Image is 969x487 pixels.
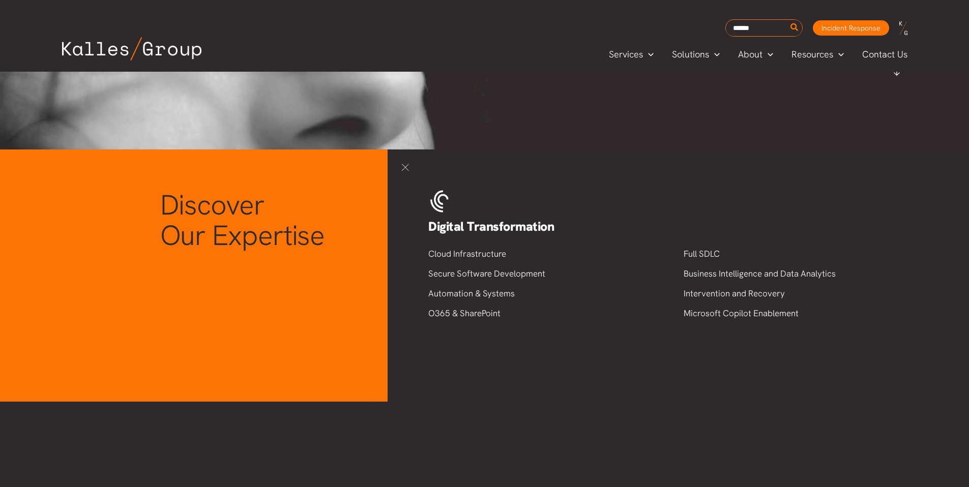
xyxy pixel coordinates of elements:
span: Discover Our Expertise [160,187,325,254]
img: Kalles Group [62,37,201,60]
span: Menu Toggle [762,47,773,62]
a: Microsoft Copilot Enablement [684,308,799,319]
a: ResourcesMenu Toggle [782,47,853,62]
span: Services [609,47,643,62]
h4: Digital Transformation [428,218,928,235]
a: Contact Us [853,47,918,62]
a: Secure Software Development [428,268,545,279]
span: Menu Toggle [643,47,654,62]
a: O365 & SharePoint [428,308,501,319]
a: Cloud Infrastructure [428,248,506,259]
span: Menu Toggle [709,47,720,62]
a: Incident Response [813,20,889,36]
a: Business Intelligence and Data Analytics [684,268,836,279]
a: ServicesMenu Toggle [600,47,663,62]
a: AboutMenu Toggle [729,47,782,62]
span: Contact Us [862,47,907,62]
span: About [738,47,762,62]
span: Solutions [672,47,709,62]
span: Menu Toggle [833,47,844,62]
a: Full SDLC [684,248,720,259]
a: Intervention and Recovery [684,288,785,299]
a: SolutionsMenu Toggle [663,47,729,62]
span: Resources [791,47,833,62]
nav: Primary Site Navigation [600,46,917,63]
a: Automation & Systems [428,288,515,299]
button: Search [788,20,801,36]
